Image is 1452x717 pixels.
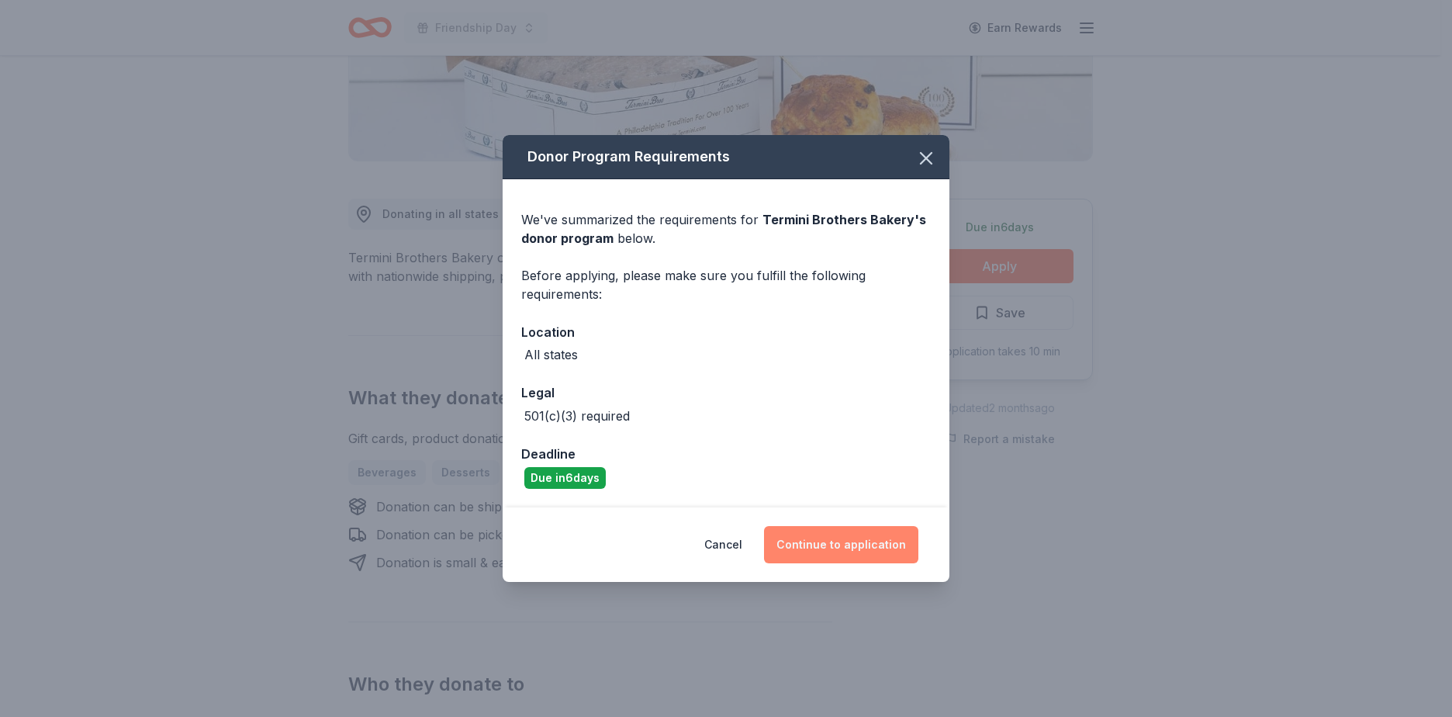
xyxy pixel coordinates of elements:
div: We've summarized the requirements for below. [521,210,931,248]
div: Due in 6 days [524,467,606,489]
button: Continue to application [764,526,918,563]
div: Legal [521,383,931,403]
div: 501(c)(3) required [524,407,630,425]
button: Cancel [704,526,742,563]
div: Deadline [521,444,931,464]
div: Before applying, please make sure you fulfill the following requirements: [521,266,931,303]
div: Location [521,322,931,342]
div: All states [524,345,578,364]
div: Donor Program Requirements [503,135,949,179]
